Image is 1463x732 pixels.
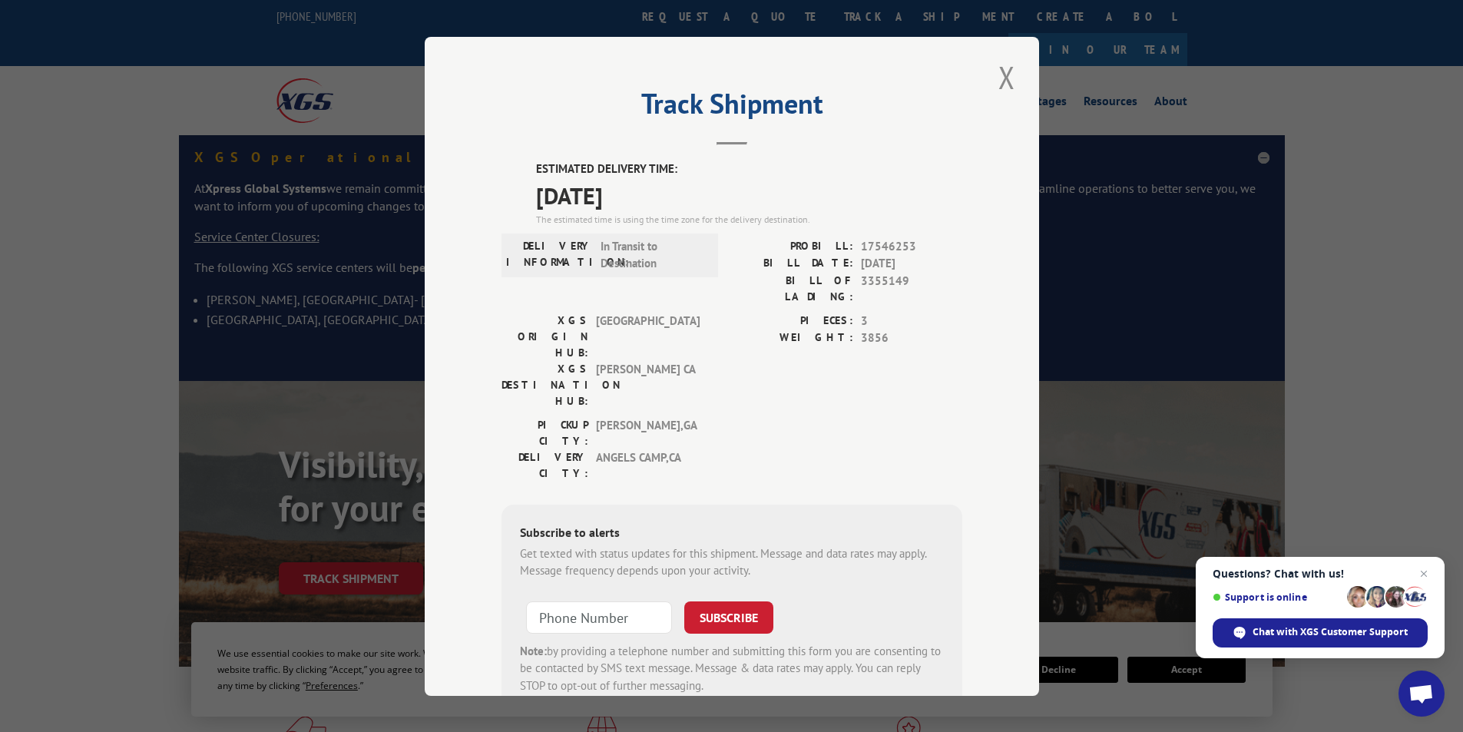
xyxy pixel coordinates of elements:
span: In Transit to Destination [601,237,704,272]
span: [DATE] [536,177,962,212]
span: ANGELS CAMP , CA [596,449,700,481]
label: WEIGHT: [732,330,853,347]
label: DELIVERY CITY: [501,449,588,481]
span: [PERSON_NAME] CA [596,360,700,409]
div: The estimated time is using the time zone for the delivery destination. [536,212,962,226]
span: Questions? Chat with us! [1213,568,1428,580]
span: Support is online [1213,591,1342,603]
label: ESTIMATED DELIVERY TIME: [536,161,962,178]
span: 3856 [861,330,962,347]
button: SUBSCRIBE [684,601,773,633]
strong: Note: [520,643,547,657]
button: Close modal [994,56,1020,98]
label: PROBILL: [732,237,853,255]
span: [DATE] [861,255,962,273]
h2: Track Shipment [501,93,962,122]
span: [GEOGRAPHIC_DATA] [596,312,700,360]
label: PIECES: [732,312,853,330]
label: BILL OF LADING: [732,272,853,304]
a: Open chat [1398,671,1445,717]
span: [PERSON_NAME] , GA [596,416,700,449]
label: XGS DESTINATION HUB: [501,360,588,409]
span: Chat with XGS Customer Support [1213,618,1428,648]
label: BILL DATE: [732,255,853,273]
label: PICKUP CITY: [501,416,588,449]
span: 17546253 [861,237,962,255]
span: 3355149 [861,272,962,304]
label: XGS ORIGIN HUB: [501,312,588,360]
div: Subscribe to alerts [520,522,944,545]
span: 3 [861,312,962,330]
label: DELIVERY INFORMATION: [506,237,593,272]
input: Phone Number [526,601,672,633]
span: Chat with XGS Customer Support [1253,625,1408,639]
div: by providing a telephone number and submitting this form you are consenting to be contacted by SM... [520,642,944,694]
div: Get texted with status updates for this shipment. Message and data rates may apply. Message frequ... [520,545,944,579]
